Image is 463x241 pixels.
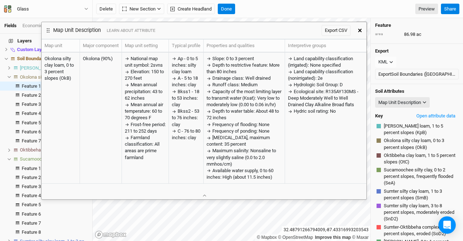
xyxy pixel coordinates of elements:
[22,202,41,207] span: Feature 5
[375,32,400,37] div: area
[375,48,459,54] h4: Export
[22,229,88,235] div: Feature 8
[416,31,421,38] span: ac
[438,216,456,234] div: Open Intercom Messenger
[278,235,313,240] a: OpenStreetMap
[384,123,457,136] span: [PERSON_NAME] loam, 1 to 5 percent slopes (KpB)
[352,235,369,240] a: Maxar
[20,147,106,153] span: Oktibbeha clay loam, 1 to 5 percent slopes
[22,184,88,190] div: Feature 3
[375,113,383,119] h4: Key
[378,99,421,106] div: Map Unit Description
[20,74,88,80] div: Okolona silty clay loam, 0 to 3 percent slopes
[375,88,459,94] h4: Soil Attributes
[22,111,41,116] span: Feature 4
[22,184,41,189] span: Feature 3
[122,5,156,13] span: New Section
[22,166,88,171] div: Feature 1
[22,202,88,208] div: Feature 5
[22,211,88,217] div: Feature 6
[22,220,88,226] div: Feature 7
[22,120,88,126] div: Feature 5
[22,92,88,98] div: Feature 2
[375,57,396,67] button: KML
[22,175,88,180] div: Feature 2
[4,23,17,28] a: Fields
[384,137,457,150] span: Okolona silty clay loam, 0 to 3 percent slopes (OkB)
[22,129,41,134] span: Feature 6
[20,65,88,71] div: Kipling clay loam, 1 to 5 percent slopes
[20,156,152,162] span: Sucarnoochee silty clay, 0 to 2 percent slopes, frequently flooded
[17,56,88,62] div: Soil Boundaries (US)
[375,97,430,108] button: Map Unit Description
[17,47,88,53] div: Custom Layer 1
[384,152,457,165] span: Oktibbeha clay loam, 1 to 5 percent slopes (OtC)
[22,193,41,198] span: Feature 4
[4,34,88,48] h4: Layers
[4,5,89,13] button: Glass
[415,4,438,14] a: Preview
[22,229,41,235] span: Feature 8
[282,226,370,234] div: 32.48791266794009 , -87.43316993203543
[22,211,41,217] span: Feature 6
[375,31,459,38] div: 86.98
[20,74,112,80] span: Okolona silty clay loam, 0 to 3 percent slopes
[384,188,457,201] span: Sumter silty clay loam, 1 to 3 percent slopes (SmB)
[441,4,459,14] button: Share
[22,166,41,171] span: Feature 1
[22,22,45,29] div: Economics
[375,69,459,80] button: ExportSoil Boundaries ([GEOGRAPHIC_DATA])
[119,4,164,14] button: New Section
[96,4,116,14] button: Delete
[167,4,215,14] button: Create Headland
[20,156,88,162] div: Sucarnoochee silty clay, 0 to 2 percent slopes, frequently flooded
[384,224,457,237] span: Sumter-Oktibbeha complex, 3 to 8 percent slopes, eroded (SoD2)
[257,235,277,240] a: Mapbox
[22,83,41,89] span: Feature 1
[315,235,351,240] a: Improve this map
[22,175,41,180] span: Feature 2
[375,22,459,28] h4: Feature
[20,147,88,153] div: Oktibbeha clay loam, 1 to 5 percent slopes
[17,5,29,13] div: Glass
[22,129,88,135] div: Feature 6
[413,111,459,121] button: Open attribute data
[20,65,111,71] span: [PERSON_NAME] loam, 1 to 5 percent slopes
[22,101,41,107] span: Feature 3
[95,230,127,239] a: Mapbox logo
[22,138,41,144] span: Feature 7
[384,167,457,187] span: Sucarnoochee silty clay, 0 to 2 percent slopes, frequently flooded (SeA)
[384,203,457,223] span: Sumter silty clay loam, 3 to 8 percent slopes, moderately eroded (SnD2)
[378,58,388,66] div: KML
[93,18,370,241] canvas: Map
[17,47,50,52] span: Custom Layer 1
[22,138,88,144] div: Feature 7
[218,4,235,14] button: Done
[22,120,41,125] span: Feature 5
[22,101,88,107] div: Feature 3
[22,193,88,199] div: Feature 4
[22,220,41,226] span: Feature 7
[22,92,41,98] span: Feature 2
[17,56,100,61] span: Soil Boundaries ([GEOGRAPHIC_DATA])
[22,83,88,89] div: Feature 1
[22,111,88,116] div: Feature 4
